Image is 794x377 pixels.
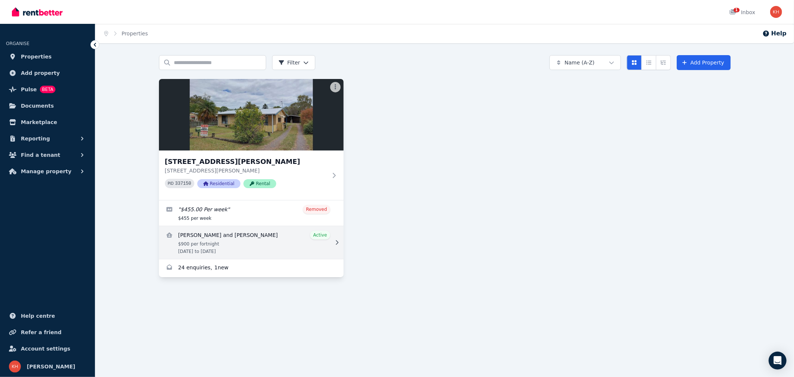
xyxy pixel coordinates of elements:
span: Reporting [21,134,50,143]
button: Manage property [6,164,89,179]
a: Marketplace [6,115,89,130]
a: 12 Hoffman St, Granville[STREET_ADDRESS][PERSON_NAME][STREET_ADDRESS][PERSON_NAME]PID 337150Resid... [159,79,344,200]
div: Inbox [729,9,755,16]
span: Properties [21,52,52,61]
span: Documents [21,101,54,110]
a: Account settings [6,341,89,356]
a: Documents [6,98,89,113]
a: View details for Tamika and Ed Coyne [159,226,344,259]
small: PID [168,181,174,186]
span: BETA [40,86,55,93]
span: Residential [197,179,240,188]
button: Help [762,29,787,38]
a: Enquiries for 12 Hoffman St, Granville [159,259,344,277]
a: Properties [122,31,148,37]
p: [STREET_ADDRESS][PERSON_NAME] [165,167,327,174]
h3: [STREET_ADDRESS][PERSON_NAME] [165,156,327,167]
a: Add Property [677,55,731,70]
nav: Breadcrumb [95,24,157,43]
span: Find a tenant [21,151,60,159]
a: Properties [6,49,89,64]
button: Expanded list view [656,55,671,70]
span: Help centre [21,311,55,320]
button: Compact list view [641,55,656,70]
span: Account settings [21,344,70,353]
a: PulseBETA [6,82,89,97]
span: Marketplace [21,118,57,127]
code: 337150 [175,181,191,186]
button: Card view [627,55,642,70]
span: Add property [21,69,60,77]
span: 1 [734,8,740,12]
span: Filter [278,59,300,66]
a: Refer a friend [6,325,89,340]
button: Filter [272,55,316,70]
img: Kirsty Hill [9,361,21,373]
a: Edit listing: $455.00 Per week [159,200,344,226]
img: RentBetter [12,6,63,18]
button: Reporting [6,131,89,146]
a: Add property [6,66,89,80]
button: More options [330,82,341,92]
button: Name (A-Z) [549,55,621,70]
span: [PERSON_NAME] [27,362,75,371]
div: View options [627,55,671,70]
img: 12 Hoffman St, Granville [159,79,344,151]
div: Open Intercom Messenger [769,352,787,370]
img: Kirsty Hill [770,6,782,18]
span: Manage property [21,167,71,176]
span: Name (A-Z) [565,59,595,66]
span: Pulse [21,85,37,94]
span: ORGANISE [6,41,29,46]
button: Find a tenant [6,148,89,162]
a: Help centre [6,308,89,323]
span: Rental [243,179,276,188]
span: Refer a friend [21,328,61,337]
